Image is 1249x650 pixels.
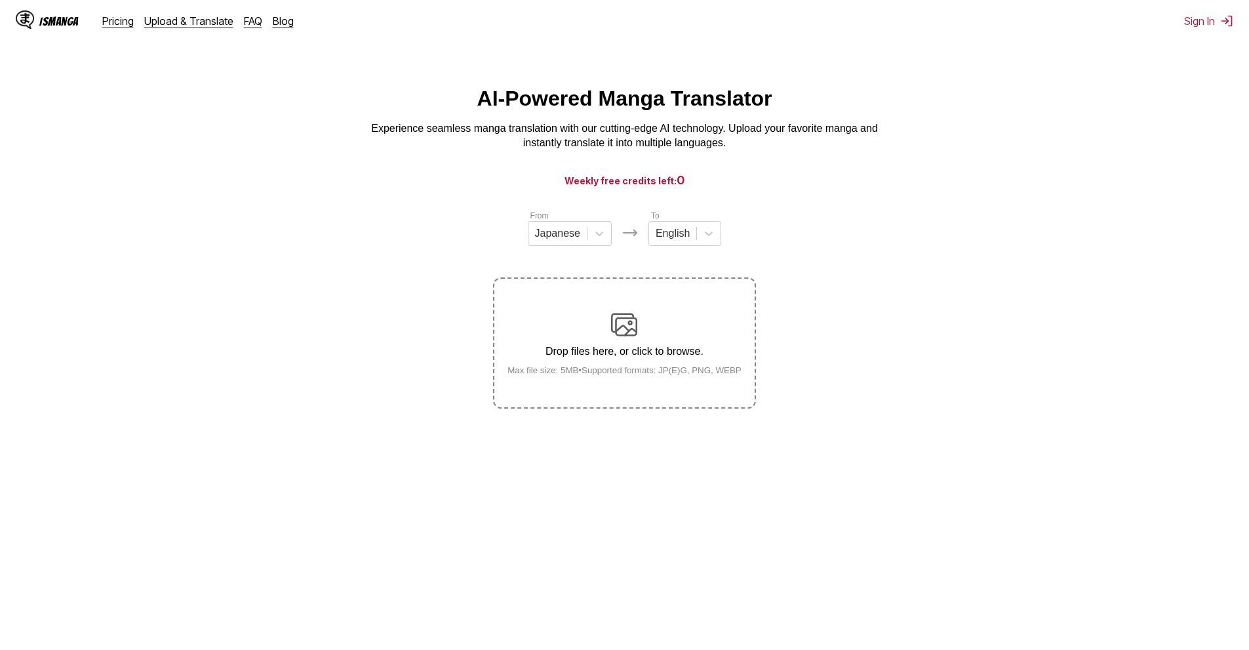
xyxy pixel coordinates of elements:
img: IsManga Logo [16,10,34,29]
label: From [530,211,549,220]
p: Experience seamless manga translation with our cutting-edge AI technology. Upload your favorite m... [363,121,887,151]
a: Pricing [102,14,134,28]
h3: Weekly free credits left: [31,172,1218,188]
label: To [651,211,660,220]
img: Languages icon [622,225,638,241]
a: Upload & Translate [144,14,233,28]
a: FAQ [244,14,262,28]
button: Sign In [1184,14,1233,28]
a: Blog [273,14,294,28]
a: IsManga LogoIsManga [16,10,102,31]
h1: AI-Powered Manga Translator [477,87,772,111]
span: 0 [677,173,685,187]
div: IsManga [39,15,79,28]
small: Max file size: 5MB • Supported formats: JP(E)G, PNG, WEBP [497,365,752,375]
img: Sign out [1220,14,1233,28]
p: Drop files here, or click to browse. [497,346,752,357]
